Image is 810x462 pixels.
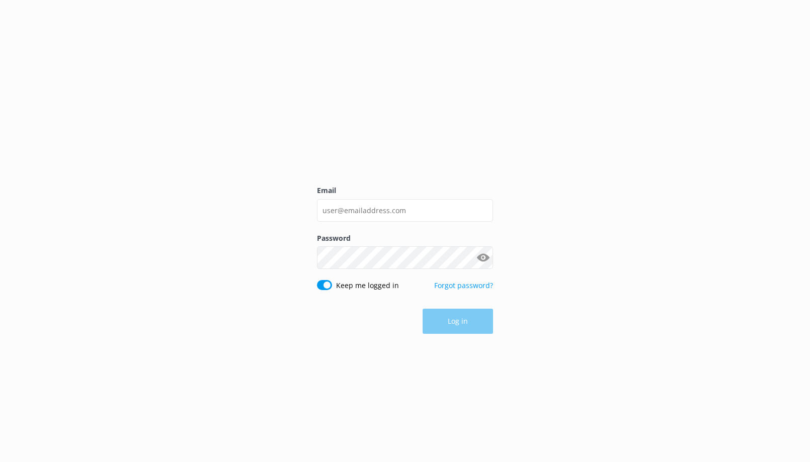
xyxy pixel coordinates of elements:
label: Keep me logged in [336,280,399,291]
label: Password [317,233,493,244]
button: Show password [473,248,493,268]
input: user@emailaddress.com [317,199,493,222]
label: Email [317,185,493,196]
a: Forgot password? [434,281,493,290]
